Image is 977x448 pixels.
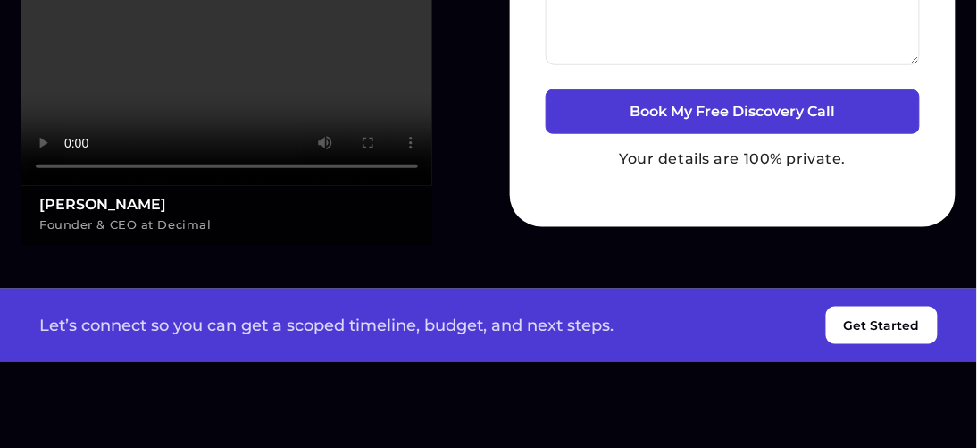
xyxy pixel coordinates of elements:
[546,89,920,134] button: Book My Free Discovery Call
[826,307,938,344] button: Get Started
[39,214,414,235] p: Founder & CEO at Decimal
[39,197,414,213] h3: [PERSON_NAME]
[546,148,920,170] p: Your details are 100% private.
[39,317,614,334] p: Let’s connect so you can get a scoped timeline, budget, and next steps.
